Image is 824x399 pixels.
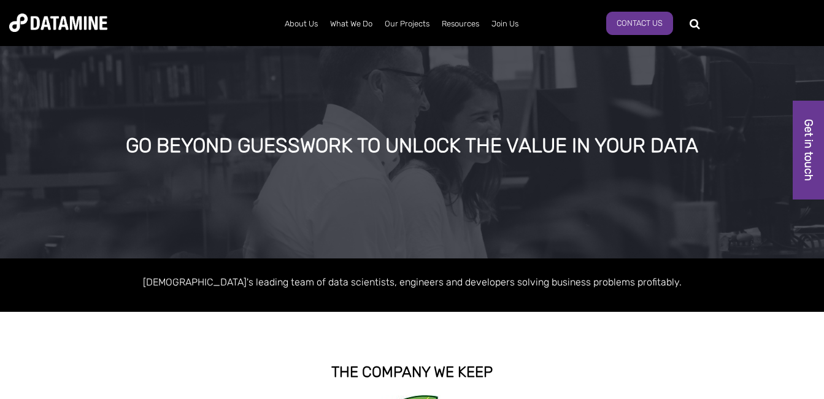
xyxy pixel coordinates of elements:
[379,8,436,40] a: Our Projects
[63,274,762,290] p: [DEMOGRAPHIC_DATA]'s leading team of data scientists, engineers and developers solving business p...
[793,101,824,199] a: Get in touch
[331,363,493,381] strong: THE COMPANY WE KEEP
[324,8,379,40] a: What We Do
[9,14,107,32] img: Datamine
[436,8,485,40] a: Resources
[98,135,726,157] div: GO BEYOND GUESSWORK TO UNLOCK THE VALUE IN YOUR DATA
[485,8,525,40] a: Join Us
[279,8,324,40] a: About Us
[606,12,673,35] a: Contact Us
